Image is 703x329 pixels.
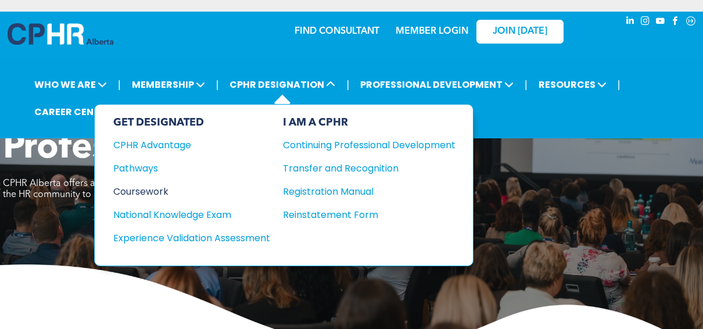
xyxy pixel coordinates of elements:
[346,73,349,96] li: |
[639,15,652,30] a: instagram
[3,131,449,166] span: Professional Development
[113,184,270,199] a: Coursework
[283,138,455,152] a: Continuing Professional Development
[476,20,564,44] a: JOIN [DATE]
[226,74,339,95] span: CPHR DESIGNATION
[216,73,219,96] li: |
[113,138,254,152] div: CPHR Advantage
[113,138,270,152] a: CPHR Advantage
[283,138,438,152] div: Continuing Professional Development
[113,208,254,222] div: National Knowledge Exam
[113,161,270,176] a: Pathways
[396,27,468,36] a: MEMBER LOGIN
[113,161,254,176] div: Pathways
[624,15,637,30] a: linkedin
[525,73,528,96] li: |
[669,15,682,30] a: facebook
[8,23,113,45] img: A blue and white logo for cp alberta
[535,74,610,95] span: RESOURCES
[31,74,110,95] span: WHO WE ARE
[283,208,455,222] a: Reinstatement Form
[295,27,379,36] a: FIND CONSULTANT
[283,208,438,222] div: Reinstatement Form
[357,74,517,95] span: PROFESSIONAL DEVELOPMENT
[118,73,121,96] li: |
[618,73,620,96] li: |
[283,184,438,199] div: Registration Manual
[31,101,115,123] a: CAREER CENTRE
[684,15,697,30] a: Social network
[283,116,455,129] div: I AM A CPHR
[113,208,270,222] a: National Knowledge Exam
[283,161,438,176] div: Transfer and Recognition
[113,184,254,199] div: Coursework
[3,179,278,199] span: CPHR Alberta offers a wide range of events for our members and the HR community to support your p...
[283,184,455,199] a: Registration Manual
[113,231,254,245] div: Experience Validation Assessment
[283,161,455,176] a: Transfer and Recognition
[113,231,270,245] a: Experience Validation Assessment
[113,116,270,129] div: GET DESIGNATED
[493,26,547,37] span: JOIN [DATE]
[654,15,667,30] a: youtube
[128,74,209,95] span: MEMBERSHIP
